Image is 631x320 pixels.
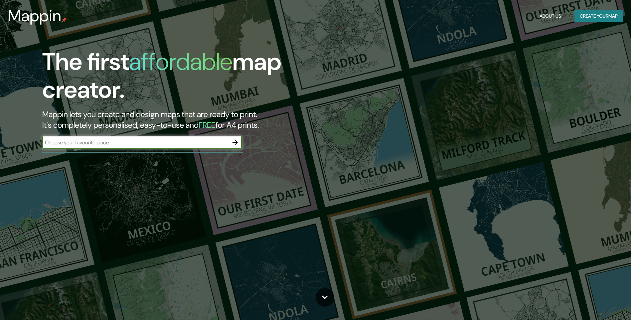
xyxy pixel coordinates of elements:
h2: Mappin lets you create and design maps that are ready to print. It's completely personalised, eas... [42,109,358,130]
img: mappin-pin [62,17,67,23]
font: Create your map [580,12,618,20]
h3: Mappin [8,7,62,25]
h1: affordable [129,46,233,77]
h5: FREE [199,120,216,130]
button: Create yourmap [574,10,623,22]
font: About Us [540,12,561,20]
button: About Us [537,10,564,22]
input: Choose your favourite place [42,139,229,146]
h1: The first map creator. [42,48,358,109]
